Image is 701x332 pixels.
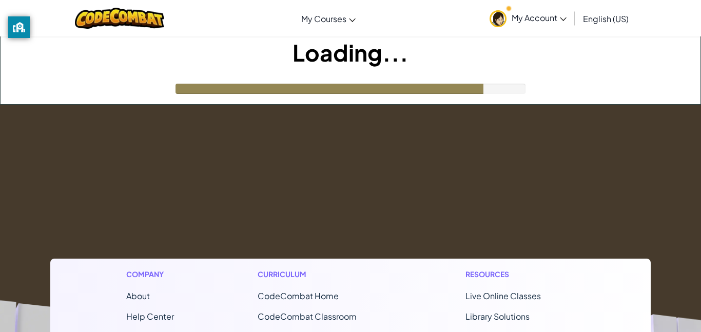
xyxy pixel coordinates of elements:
[1,36,700,68] h1: Loading...
[490,10,507,27] img: avatar
[296,5,361,32] a: My Courses
[8,16,30,38] button: privacy banner
[301,13,346,24] span: My Courses
[512,12,567,23] span: My Account
[583,13,629,24] span: English (US)
[126,269,174,280] h1: Company
[126,311,174,322] a: Help Center
[484,2,572,34] a: My Account
[258,269,382,280] h1: Curriculum
[258,290,339,301] span: CodeCombat Home
[578,5,634,32] a: English (US)
[465,269,575,280] h1: Resources
[258,311,357,322] a: CodeCombat Classroom
[465,290,541,301] a: Live Online Classes
[126,290,150,301] a: About
[75,8,165,29] img: CodeCombat logo
[465,311,530,322] a: Library Solutions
